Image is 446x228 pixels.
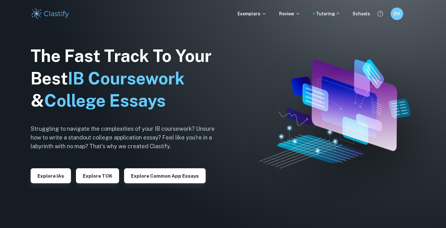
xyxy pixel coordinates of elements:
[124,168,206,183] button: Explore Common App essays
[31,168,71,183] button: Explore IAs
[316,10,340,17] a: Tutoring
[68,68,185,88] span: IB Coursework
[391,8,403,20] button: DV
[124,173,206,179] a: Explore Common App essays
[76,173,119,179] a: Explore TOK
[259,59,410,169] img: Clastify hero
[31,8,70,20] img: Clastify logo
[31,173,71,179] a: Explore IAs
[353,10,370,17] a: Schools
[31,124,224,151] h6: Struggling to navigate the complexities of your IB coursework? Unsure how to write a standout col...
[279,10,300,17] p: Review
[76,168,119,183] button: Explore TOK
[375,8,386,19] button: Help and Feedback
[31,45,224,112] h1: The Fast Track To Your Best &
[238,10,267,17] p: Exemplars
[44,91,166,110] span: College Essays
[393,10,400,17] h6: DV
